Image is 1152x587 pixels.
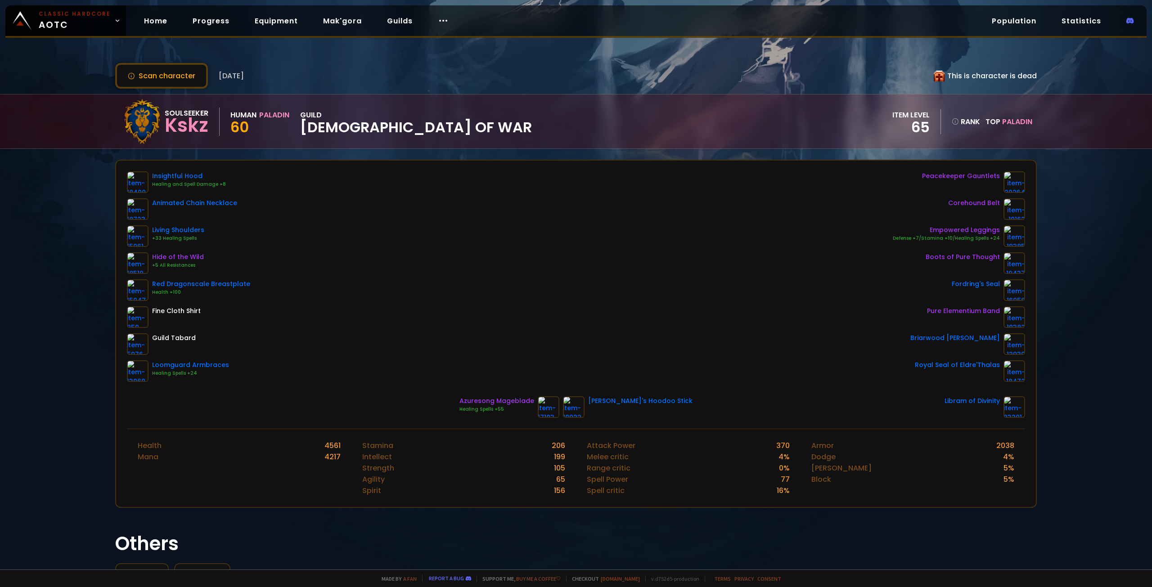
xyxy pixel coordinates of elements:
a: Terms [714,575,731,582]
span: Paladin [1002,117,1032,127]
a: a fan [403,575,417,582]
button: Scan character [115,63,208,89]
div: +33 Healing Spells [152,235,204,242]
img: item-19382 [1003,306,1025,328]
div: Stamina [362,440,393,451]
img: item-19162 [1003,198,1025,220]
img: item-19385 [1003,225,1025,247]
a: Consent [757,575,781,582]
a: Home [137,12,175,30]
a: Privacy [734,575,754,582]
a: Progress [185,12,237,30]
div: Intellect [362,451,392,462]
div: Loomguard Armbraces [152,360,229,370]
div: 16 % [777,485,790,496]
a: Mak'gora [316,12,369,30]
span: Made by [376,575,417,582]
div: 4 % [778,451,790,462]
img: item-18472 [1003,360,1025,382]
div: Empowered Leggings [893,225,1000,235]
div: This is character is dead [934,70,1037,81]
div: Spell Power [587,474,628,485]
a: Statistics [1054,12,1108,30]
div: +5 All Resistances [152,262,204,269]
div: 65 [556,474,565,485]
div: 370 [776,440,790,451]
div: Spirit [362,485,381,496]
div: Health [138,440,162,451]
img: item-12930 [1003,333,1025,355]
div: Libram of Divinity [945,396,1000,406]
span: Support me, [477,575,561,582]
span: [DATE] [219,70,244,81]
a: Population [985,12,1044,30]
div: 5 % [1003,474,1014,485]
div: 105 [554,462,565,474]
div: 4 % [1003,451,1014,462]
h1: Others [115,529,1037,558]
img: item-13969 [127,360,148,382]
img: item-16058 [1003,279,1025,301]
img: item-15061 [127,225,148,247]
div: Paladin [259,109,289,121]
div: Spell critic [587,485,625,496]
div: 0 % [779,462,790,474]
div: 2038 [996,440,1014,451]
div: 156 [554,485,565,496]
div: Pure Elementium Band [927,306,1000,316]
div: guild [300,109,532,134]
div: Hide of the Wild [152,252,204,262]
div: 199 [554,451,565,462]
div: Mana [138,451,158,462]
img: item-17103 [538,396,559,418]
div: Azuresong Mageblade [459,396,534,406]
div: Fine Cloth Shirt [152,306,201,316]
div: item level [892,109,930,121]
span: 60 [230,117,249,137]
img: item-18510 [127,252,148,274]
div: Fordring's Seal [952,279,1000,289]
div: Animated Chain Necklace [152,198,237,208]
a: Classic HardcoreAOTC [5,5,126,36]
img: item-19922 [563,396,585,418]
small: Classic Hardcore [39,10,111,18]
span: AOTC [39,10,111,31]
div: Insightful Hood [152,171,226,181]
div: Red Dragonscale Breastplate [152,279,250,289]
div: Top [985,116,1032,127]
img: item-15047 [127,279,148,301]
div: 77 [781,474,790,485]
div: Defense +7/Stamina +10/Healing Spells +24 [893,235,1000,242]
a: Buy me a coffee [516,575,561,582]
span: Checkout [566,575,640,582]
div: Royal Seal of Eldre'Thalas [915,360,1000,370]
div: Boots of Pure Thought [926,252,1000,262]
div: 4217 [324,451,341,462]
img: item-5976 [127,333,148,355]
div: Attack Power [587,440,635,451]
img: item-19437 [1003,252,1025,274]
div: Soulseeker [165,108,208,119]
div: Strength [362,462,394,474]
a: Equipment [247,12,305,30]
div: Range critic [587,462,630,474]
div: Armor [811,440,834,451]
div: Kskz [165,119,208,132]
div: [PERSON_NAME] [811,462,872,474]
div: Melee critic [587,451,629,462]
div: Human [230,109,256,121]
div: Living Shoulders [152,225,204,235]
div: 206 [552,440,565,451]
div: Dodge [811,451,836,462]
a: Report a bug [429,575,464,582]
img: item-18490 [127,171,148,193]
span: v. d752d5 - production [645,575,699,582]
div: Block [811,474,831,485]
div: Peacekeeper Gauntlets [922,171,1000,181]
div: Briarwood [PERSON_NAME] [910,333,1000,343]
div: Health +100 [152,289,250,296]
a: Guilds [380,12,420,30]
span: [DEMOGRAPHIC_DATA] of War [300,121,532,134]
img: item-18723 [127,198,148,220]
div: 5 % [1003,462,1014,474]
